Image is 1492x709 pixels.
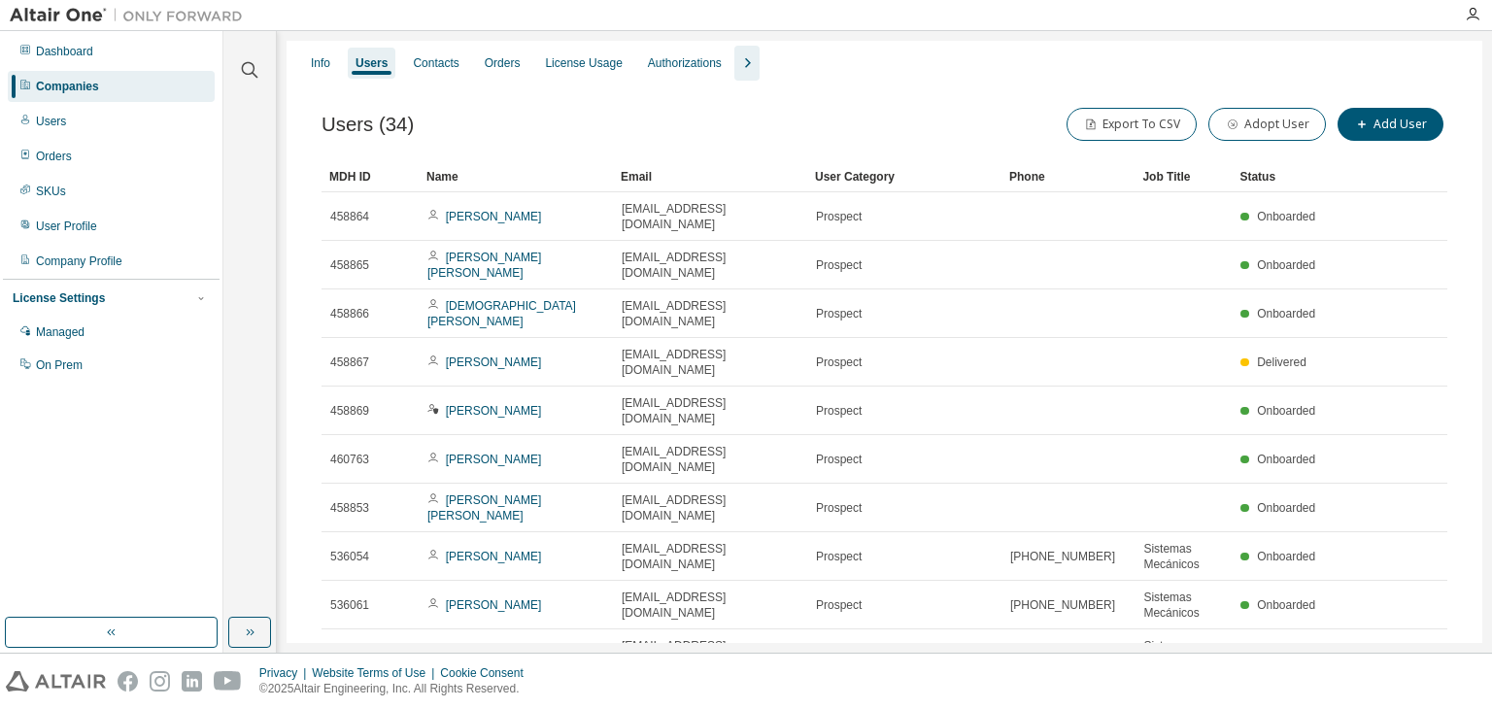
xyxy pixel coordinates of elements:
[13,290,105,306] div: License Settings
[36,253,122,269] div: Company Profile
[330,306,369,321] span: 458866
[815,161,994,192] div: User Category
[816,452,862,467] span: Prospect
[1143,638,1223,669] span: Sistemas Mecánicos
[1208,108,1326,141] button: Adopt User
[427,299,576,328] a: [DEMOGRAPHIC_DATA][PERSON_NAME]
[816,354,862,370] span: Prospect
[1257,258,1315,272] span: Onboarded
[622,395,798,426] span: [EMAIL_ADDRESS][DOMAIN_NAME]
[150,671,170,692] img: instagram.svg
[1257,550,1315,563] span: Onboarded
[259,665,312,681] div: Privacy
[622,444,798,475] span: [EMAIL_ADDRESS][DOMAIN_NAME]
[816,209,862,224] span: Prospect
[485,55,521,71] div: Orders
[446,550,542,563] a: [PERSON_NAME]
[545,55,622,71] div: License Usage
[1142,161,1224,192] div: Job Title
[1257,501,1315,515] span: Onboarded
[622,590,798,621] span: [EMAIL_ADDRESS][DOMAIN_NAME]
[356,55,388,71] div: Users
[36,79,99,94] div: Companies
[622,492,798,523] span: [EMAIL_ADDRESS][DOMAIN_NAME]
[36,357,83,373] div: On Prem
[1143,590,1223,621] span: Sistemas Mecánicos
[622,638,798,669] span: [EMAIL_ADDRESS][DOMAIN_NAME]
[1009,161,1127,192] div: Phone
[446,598,542,612] a: [PERSON_NAME]
[329,161,411,192] div: MDH ID
[622,298,798,329] span: [EMAIL_ADDRESS][DOMAIN_NAME]
[621,161,799,192] div: Email
[816,597,862,613] span: Prospect
[622,250,798,281] span: [EMAIL_ADDRESS][DOMAIN_NAME]
[446,404,542,418] a: [PERSON_NAME]
[330,257,369,273] span: 458865
[446,453,542,466] a: [PERSON_NAME]
[330,500,369,516] span: 458853
[6,671,106,692] img: altair_logo.svg
[312,665,440,681] div: Website Terms of Use
[1143,541,1223,572] span: Sistemas Mecánicos
[330,452,369,467] span: 460763
[36,44,93,59] div: Dashboard
[330,209,369,224] span: 458864
[413,55,458,71] div: Contacts
[648,55,722,71] div: Authorizations
[36,219,97,234] div: User Profile
[622,347,798,378] span: [EMAIL_ADDRESS][DOMAIN_NAME]
[1239,161,1321,192] div: Status
[816,549,862,564] span: Prospect
[427,251,541,280] a: [PERSON_NAME] [PERSON_NAME]
[10,6,253,25] img: Altair One
[182,671,202,692] img: linkedin.svg
[311,55,330,71] div: Info
[36,114,66,129] div: Users
[1257,355,1306,369] span: Delivered
[36,149,72,164] div: Orders
[816,306,862,321] span: Prospect
[330,597,369,613] span: 536061
[1067,108,1197,141] button: Export To CSV
[36,324,85,340] div: Managed
[214,671,242,692] img: youtube.svg
[1010,549,1115,564] span: [PHONE_NUMBER]
[1010,597,1115,613] span: [PHONE_NUMBER]
[426,161,605,192] div: Name
[322,114,414,136] span: Users (34)
[440,665,534,681] div: Cookie Consent
[36,184,66,199] div: SKUs
[1257,453,1315,466] span: Onboarded
[1257,307,1315,321] span: Onboarded
[427,493,541,523] a: [PERSON_NAME] [PERSON_NAME]
[622,201,798,232] span: [EMAIL_ADDRESS][DOMAIN_NAME]
[1257,598,1315,612] span: Onboarded
[816,500,862,516] span: Prospect
[816,257,862,273] span: Prospect
[330,549,369,564] span: 536054
[1338,108,1443,141] button: Add User
[622,541,798,572] span: [EMAIL_ADDRESS][DOMAIN_NAME]
[446,355,542,369] a: [PERSON_NAME]
[259,681,535,697] p: © 2025 Altair Engineering, Inc. All Rights Reserved.
[118,671,138,692] img: facebook.svg
[816,403,862,419] span: Prospect
[330,354,369,370] span: 458867
[330,403,369,419] span: 458869
[1257,210,1315,223] span: Onboarded
[1257,404,1315,418] span: Onboarded
[446,210,542,223] a: [PERSON_NAME]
